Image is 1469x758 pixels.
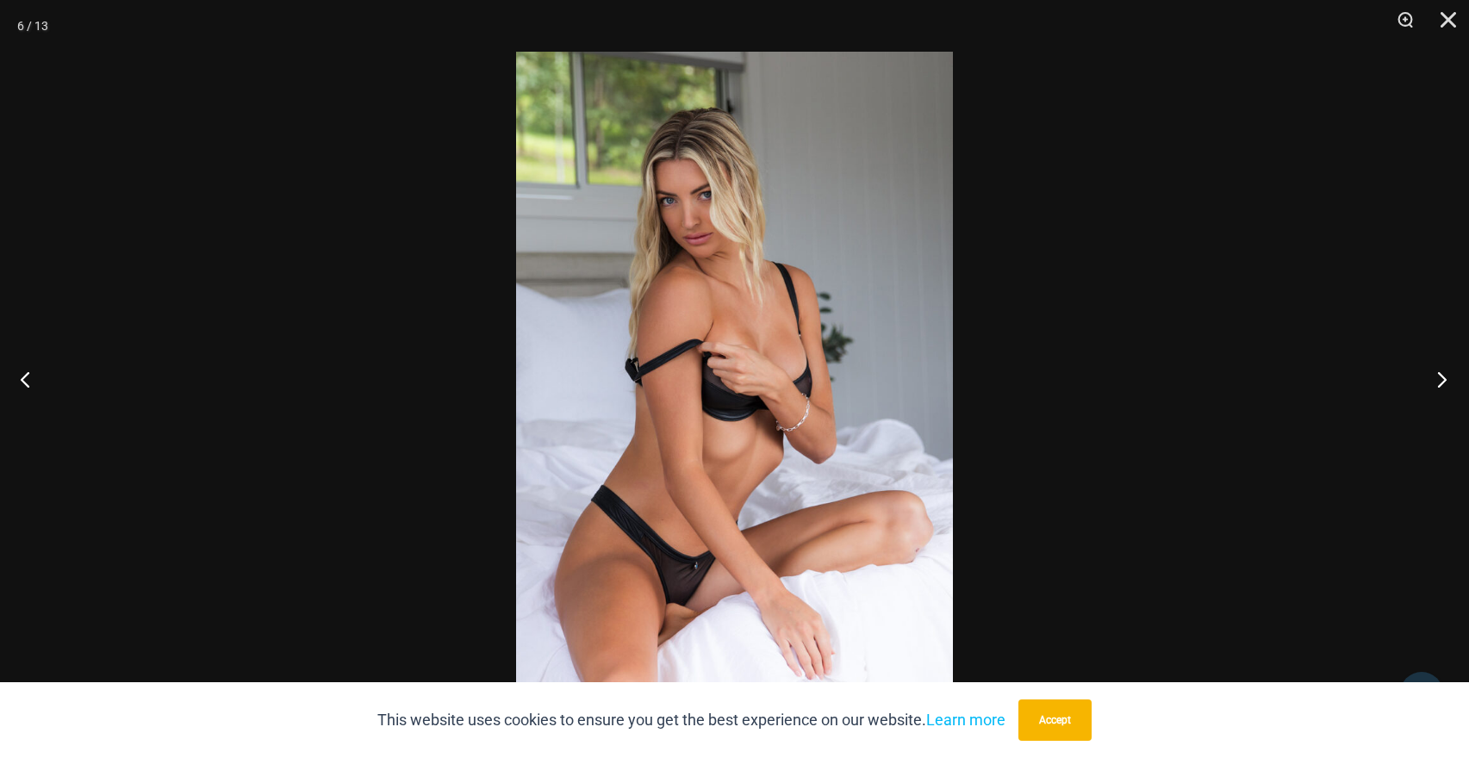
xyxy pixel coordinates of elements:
[17,13,48,39] div: 6 / 13
[1404,336,1469,422] button: Next
[516,52,953,706] img: Running Wild Midnight 1052 Top 6052 Bottom 08
[926,711,1005,729] a: Learn more
[377,707,1005,733] p: This website uses cookies to ensure you get the best experience on our website.
[1018,699,1092,741] button: Accept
